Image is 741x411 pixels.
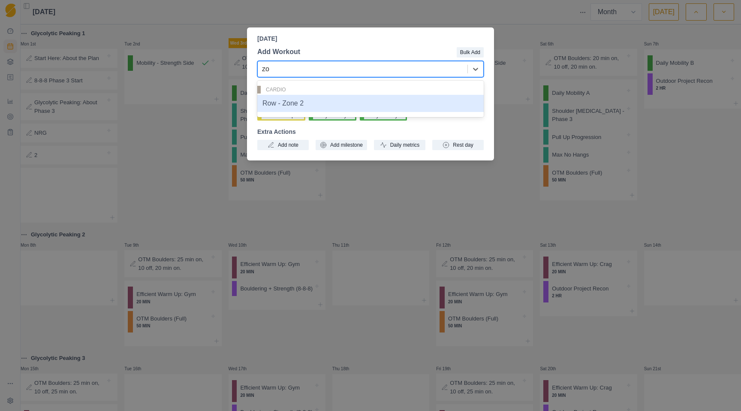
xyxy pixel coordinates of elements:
button: Daily metrics [374,140,425,150]
button: Add note [257,140,309,150]
p: [DATE] [257,34,484,43]
button: Rest day [432,140,484,150]
div: Row - Zone 2 [257,95,484,112]
button: Add milestone [316,140,367,150]
p: Extra Actions [257,127,484,136]
p: Add Workout [257,47,300,57]
div: Cardio [257,86,484,94]
button: Bulk Add [457,47,484,57]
